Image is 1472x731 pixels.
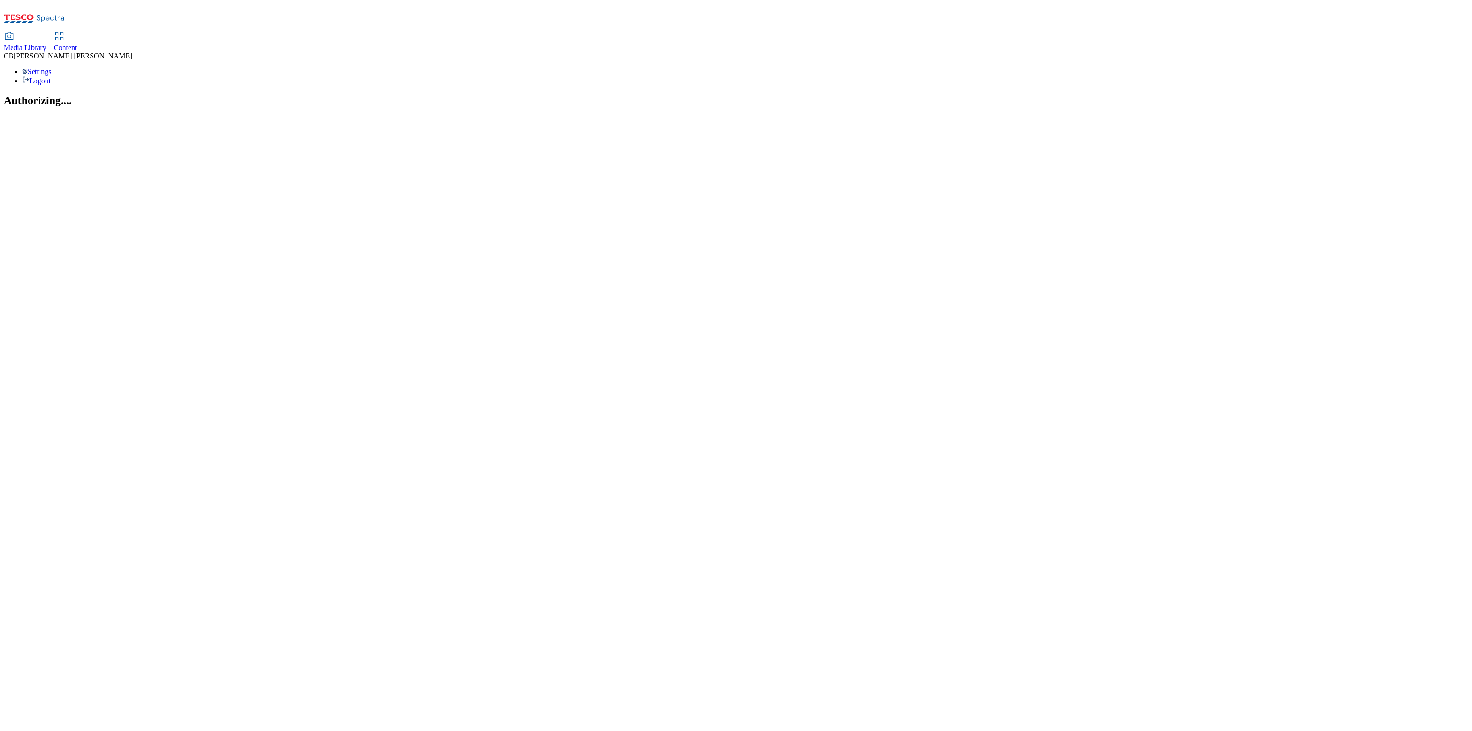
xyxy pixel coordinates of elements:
a: Settings [22,68,52,75]
span: Content [54,44,77,52]
a: Content [54,33,77,52]
h2: Authorizing.... [4,94,1468,107]
span: CB [4,52,13,60]
a: Logout [22,77,51,85]
a: Media Library [4,33,46,52]
span: [PERSON_NAME] [PERSON_NAME] [13,52,132,60]
span: Media Library [4,44,46,52]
